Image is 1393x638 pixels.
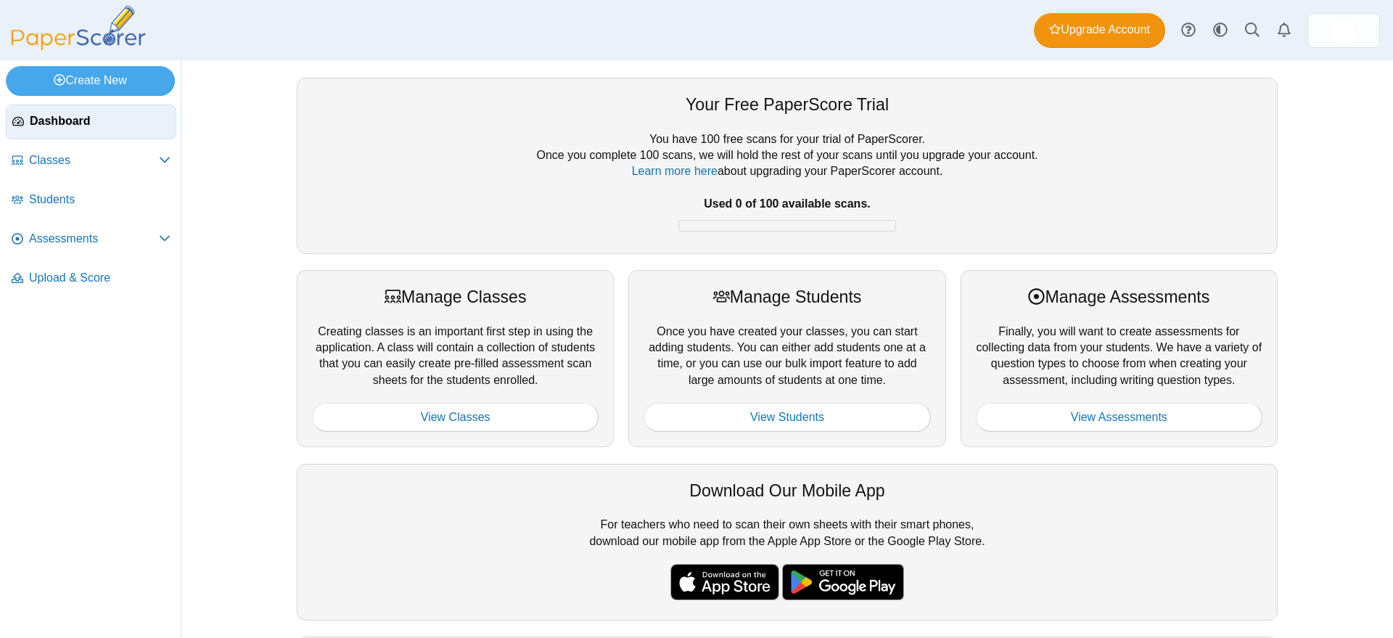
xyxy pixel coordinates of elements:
a: Alerts [1268,15,1300,46]
a: Classes [6,144,176,179]
span: Assessments [29,231,159,247]
a: Upgrade Account [1034,13,1165,48]
img: ps.8EHCIG3N8Vt7GEG8 [1332,19,1355,42]
img: google-play-badge.png [782,564,904,600]
span: Upload & Score [29,270,170,286]
a: Create New [6,66,175,95]
a: Students [6,183,176,218]
span: Dashboard [30,113,170,129]
a: Upload & Score [6,261,176,296]
img: apple-store-badge.svg [670,564,779,600]
b: Used 0 of 100 available scans. [704,197,870,210]
a: ps.8EHCIG3N8Vt7GEG8 [1307,13,1380,48]
a: PaperScorer [6,40,151,52]
div: Download Our Mobile App [312,479,1262,502]
span: Upgrade Account [1049,22,1150,38]
div: Manage Classes [312,285,599,308]
a: View Assessments [976,403,1262,432]
div: Once you have created your classes, you can start adding students. You can either add students on... [628,270,945,447]
div: Creating classes is an important first step in using the application. A class will contain a coll... [297,270,614,447]
a: Learn more here [632,165,718,177]
a: Assessments [6,222,176,257]
span: Students [29,192,170,208]
a: View Students [644,403,930,432]
a: Dashboard [6,105,176,139]
div: Your Free PaperScore Trial [312,93,1262,116]
div: Manage Students [644,285,930,308]
div: You have 100 free scans for your trial of PaperScorer. Once you complete 100 scans, we will hold ... [312,131,1262,239]
span: Classes [29,152,159,168]
span: Scott Richardson [1332,19,1355,42]
img: PaperScorer [6,6,151,50]
div: For teachers who need to scan their own sheets with their smart phones, download our mobile app f... [297,464,1278,621]
a: View Classes [312,403,599,432]
div: Finally, you will want to create assessments for collecting data from your students. We have a va... [961,270,1278,447]
div: Manage Assessments [976,285,1262,308]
